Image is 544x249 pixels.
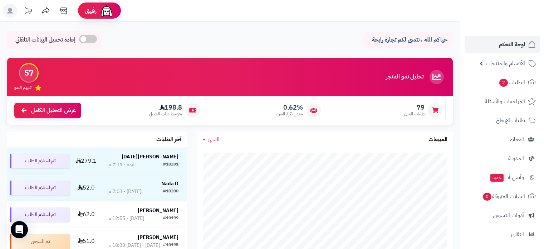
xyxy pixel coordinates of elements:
[10,207,70,222] div: تم استلام الطلب
[163,215,178,222] div: #10199
[73,148,100,174] td: 279.1
[465,207,540,224] a: أدوات التسويق
[465,112,540,129] a: طلبات الإرجاع
[203,135,220,144] a: الشهر
[14,85,31,91] span: تقييم النمو
[10,154,70,168] div: تم استلام الطلب
[163,161,178,168] div: #10201
[499,39,525,49] span: لوحة التحكم
[465,36,540,53] a: لوحة التحكم
[499,77,525,87] span: الطلبات
[99,4,114,18] img: ai-face.png
[428,137,447,143] h3: المبيعات
[161,180,178,187] strong: Nada D
[493,210,524,220] span: أدوات التسويق
[31,106,76,115] span: عرض التحليل الكامل
[369,36,447,44] p: حياكم الله ، نتمنى لكم تجارة رابحة
[108,161,136,168] div: اليوم - 7:13 م
[510,134,524,144] span: العملاء
[404,111,425,117] span: طلبات الشهر
[486,58,525,68] span: الأقسام والمنتجات
[490,174,504,182] span: جديد
[149,104,182,111] span: 198.8
[108,188,141,195] div: [DATE] - 7:03 م
[14,103,81,118] a: عرض التحليل الكامل
[482,191,525,201] span: السلات المتروكة
[163,242,178,249] div: #10195
[163,188,178,195] div: #10200
[499,79,508,87] span: 2
[483,193,491,201] span: 0
[496,115,525,125] span: طلبات الإرجاع
[208,135,220,144] span: الشهر
[19,4,37,20] a: تحديثات المنصة
[73,201,100,228] td: 62.0
[510,229,524,239] span: التقارير
[122,153,178,161] strong: [PERSON_NAME][DATE]
[108,242,160,249] div: [DATE] - [DATE] 10:33 م
[465,188,540,205] a: السلات المتروكة0
[15,36,75,44] span: إعادة تحميل البيانات التلقائي
[465,226,540,243] a: التقارير
[386,74,423,80] h3: تحليل نمو المتجر
[276,111,303,117] span: معدل تكرار الشراء
[85,6,97,15] span: رفيق
[11,221,28,238] div: Open Intercom Messenger
[156,137,181,143] h3: آخر الطلبات
[138,234,178,241] strong: [PERSON_NAME]
[465,93,540,110] a: المراجعات والأسئلة
[465,150,540,167] a: المدونة
[276,104,303,111] span: 0.62%
[108,215,144,222] div: [DATE] - 12:55 م
[485,96,525,106] span: المراجعات والأسئلة
[73,174,100,201] td: 52.0
[465,169,540,186] a: وآتس آبجديد
[10,181,70,195] div: تم استلام الطلب
[10,234,70,249] div: تم الشحن
[149,111,182,117] span: متوسط طلب العميل
[465,74,540,91] a: الطلبات2
[465,131,540,148] a: العملاء
[404,104,425,111] span: 79
[508,153,524,163] span: المدونة
[490,172,524,182] span: وآتس آب
[138,207,178,214] strong: [PERSON_NAME]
